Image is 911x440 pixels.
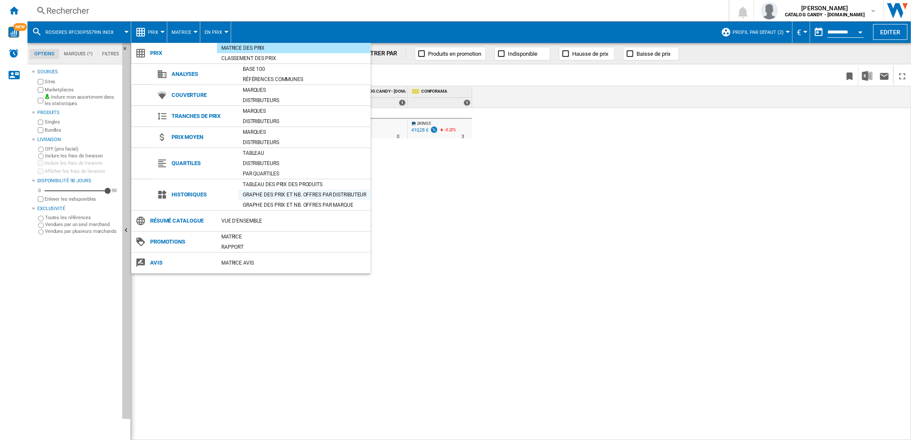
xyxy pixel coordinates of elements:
span: Résumé catalogue [146,215,217,227]
span: Quartiles [167,157,238,169]
span: Analyses [167,68,238,80]
div: Marques [238,86,371,94]
div: Matrice des prix [217,44,371,52]
div: Graphe des prix et nb. offres par distributeur [238,190,371,199]
div: Par quartiles [238,169,371,178]
div: Matrice AVIS [217,259,371,267]
div: Tableau des prix des produits [238,180,371,189]
div: Tableau [238,149,371,157]
div: Vue d'ensemble [217,217,371,225]
div: Graphe des prix et nb. offres par marque [238,201,371,209]
span: Prix [146,47,217,59]
div: Base 100 [238,65,371,73]
span: Prix moyen [167,131,238,143]
span: Tranches de prix [167,110,238,122]
div: Distributeurs [238,138,371,147]
span: Couverture [167,89,238,101]
div: Distributeurs [238,117,371,126]
div: Classement des prix [217,54,371,63]
div: Distributeurs [238,159,371,168]
div: Rapport [217,243,371,251]
div: Matrice [217,232,371,241]
span: Promotions [146,236,217,248]
div: Marques [238,128,371,136]
span: Avis [146,257,217,269]
div: Références communes [238,75,371,84]
div: Marques [238,107,371,115]
div: Distributeurs [238,96,371,105]
span: Historiques [167,189,238,201]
